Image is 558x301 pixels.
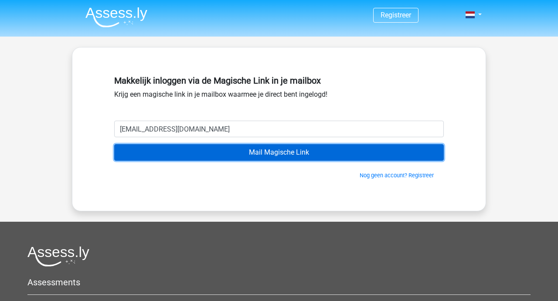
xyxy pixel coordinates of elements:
div: Krijg een magische link in je mailbox waarmee je direct bent ingelogd! [114,72,444,121]
img: Assessly logo [27,246,89,267]
input: Email [114,121,444,137]
input: Mail Magische Link [114,144,444,161]
h5: Makkelijk inloggen via de Magische Link in je mailbox [114,75,444,86]
a: Nog geen account? Registreer [360,172,434,179]
img: Assessly [85,7,147,27]
h5: Assessments [27,277,531,287]
a: Registreer [381,11,411,19]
